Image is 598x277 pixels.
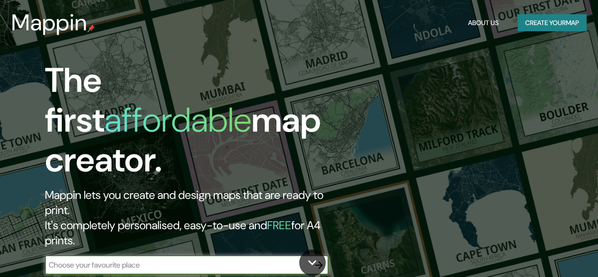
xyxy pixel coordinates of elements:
[11,9,87,36] h3: Mappin
[45,61,344,188] h1: The first map creator.
[87,25,95,32] img: mappin-pin
[267,218,291,232] h5: FREE
[518,14,587,32] button: Create yourmap
[464,14,503,32] button: About Us
[104,98,251,142] h1: affordable
[45,259,310,270] input: Choose your favourite place
[45,188,344,248] h2: Mappin lets you create and design maps that are ready to print. It's completely personalised, eas...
